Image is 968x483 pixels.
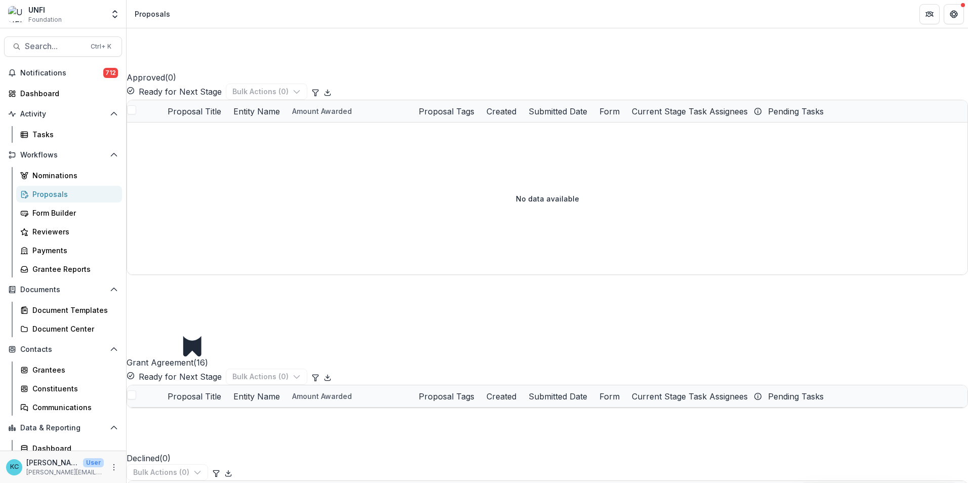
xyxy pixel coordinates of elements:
button: Export table data [224,466,232,478]
div: Form [593,105,626,117]
button: Export table data [324,86,332,98]
p: [PERSON_NAME] [26,457,79,468]
button: Bulk Actions (0) [226,84,307,100]
h2: Grant Agreement ( 16 ) [127,275,208,369]
span: Activity [20,110,106,118]
nav: breadcrumb [131,7,174,21]
div: Form [593,100,626,122]
div: Current Stage Task Assignees [626,385,762,407]
div: Entity Name [227,390,286,402]
div: Created [480,100,522,122]
div: Submitted Date [522,385,593,407]
div: Reviewers [32,226,114,237]
p: No data available [516,193,579,204]
div: Dashboard [20,88,114,99]
div: Created [480,385,522,407]
span: Foundation [28,15,62,24]
div: Nominations [32,170,114,181]
button: Partners [919,4,940,24]
div: Grantees [32,365,114,375]
div: Grantee Reports [32,264,114,274]
button: Open Contacts [4,341,122,357]
span: Contacts [20,345,106,354]
div: Amount Awarded [286,100,413,122]
div: Constituents [32,383,114,394]
div: Current Stage Task Assignees [626,390,754,402]
div: Document Center [32,324,114,334]
div: Payments [32,245,114,256]
div: Proposals [32,189,114,199]
div: Entity Name [227,385,286,407]
div: Tasks [32,129,114,140]
div: Pending Tasks [762,100,830,122]
div: Submitted Date [522,100,593,122]
div: Communications [32,402,114,413]
a: Dashboard [4,85,122,102]
a: Tasks [16,126,122,143]
button: Edit table settings [212,466,220,478]
button: Open Data & Reporting [4,420,122,436]
span: Documents [20,286,106,294]
button: Open entity switcher [108,4,122,24]
div: Proposal Title [162,390,227,402]
div: Created [480,105,522,117]
div: UNFI [28,5,62,15]
button: Ready for Next Stage [127,371,222,383]
div: Pending Tasks [762,390,830,402]
div: Entity Name [227,105,286,117]
button: Search... [4,36,122,57]
div: Ctrl + K [89,41,113,52]
div: Submitted Date [522,105,593,117]
button: Edit table settings [311,86,319,98]
div: Proposals [135,9,170,19]
a: Communications [16,399,122,416]
div: Proposal Tags [413,385,480,407]
div: Amount Awarded [286,385,413,407]
button: Open Workflows [4,147,122,163]
button: Export table data [324,371,332,383]
a: Proposals [16,186,122,203]
a: Constituents [16,380,122,397]
a: Form Builder [16,205,122,221]
div: Proposal Title [162,100,227,122]
div: Proposal Title [162,385,227,407]
span: Notifications [20,69,103,77]
div: Dashboard [32,443,114,454]
a: Document Templates [16,302,122,318]
div: Current Stage Task Assignees [626,100,762,122]
span: 712 [103,68,118,78]
button: More [108,461,120,473]
div: Entity Name [227,100,286,122]
button: Open Activity [4,106,122,122]
button: Ready for Next Stage [127,86,222,98]
button: Bulk Actions (0) [226,369,307,385]
div: Amount Awarded [286,391,358,401]
a: Document Center [16,320,122,337]
div: Proposal Tags [413,105,480,117]
span: Data & Reporting [20,424,106,432]
span: Search... [25,42,85,51]
p: [PERSON_NAME][EMAIL_ADDRESS][PERSON_NAME][DOMAIN_NAME] [26,468,104,477]
div: Pending Tasks [762,385,830,407]
div: Current Stage Task Assignees [626,105,754,117]
div: Form [593,390,626,402]
button: Edit table settings [311,371,319,383]
div: Form Builder [32,208,114,218]
h2: Approved ( 0 ) [127,22,176,84]
a: Grantees [16,361,122,378]
div: Form [593,385,626,407]
img: UNFI [8,6,24,22]
a: Grantee Reports [16,261,122,277]
a: Dashboard [16,440,122,457]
